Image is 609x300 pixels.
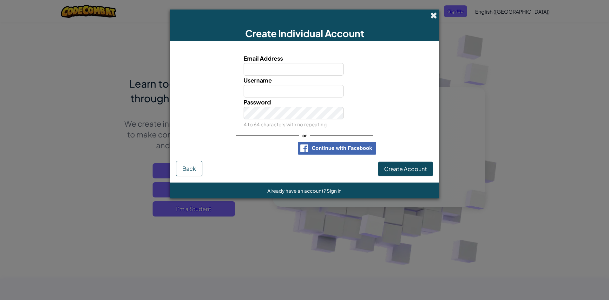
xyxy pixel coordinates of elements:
[244,121,327,127] small: 4 to 64 characters with no repeating
[384,165,427,172] span: Create Account
[182,165,196,172] span: Back
[230,141,295,155] iframe: Sign in with Google Button
[378,162,433,176] button: Create Account
[245,27,364,39] span: Create Individual Account
[299,131,310,140] span: or
[244,77,272,84] span: Username
[244,98,271,106] span: Password
[267,188,327,194] span: Already have an account?
[327,188,342,194] a: Sign in
[298,142,376,155] img: facebook_sso_button2.png
[244,55,283,62] span: Email Address
[176,161,202,176] button: Back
